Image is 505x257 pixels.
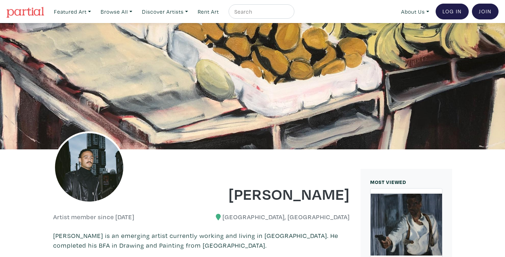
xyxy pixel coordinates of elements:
a: Featured Art [51,4,94,19]
p: [PERSON_NAME] is an emerging artist currently working and living in [GEOGRAPHIC_DATA]. He complet... [53,231,350,250]
h6: Artist member since [DATE] [53,213,134,221]
a: Join [472,4,499,19]
small: MOST VIEWED [370,179,406,185]
a: Rent Art [194,4,222,19]
img: phpThumb.php [53,131,125,203]
a: Discover Artists [139,4,191,19]
h6: [GEOGRAPHIC_DATA], [GEOGRAPHIC_DATA] [207,213,350,221]
input: Search [234,7,288,16]
a: Log In [436,4,469,19]
h1: [PERSON_NAME] [207,184,350,203]
a: About Us [398,4,432,19]
a: Browse All [97,4,136,19]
